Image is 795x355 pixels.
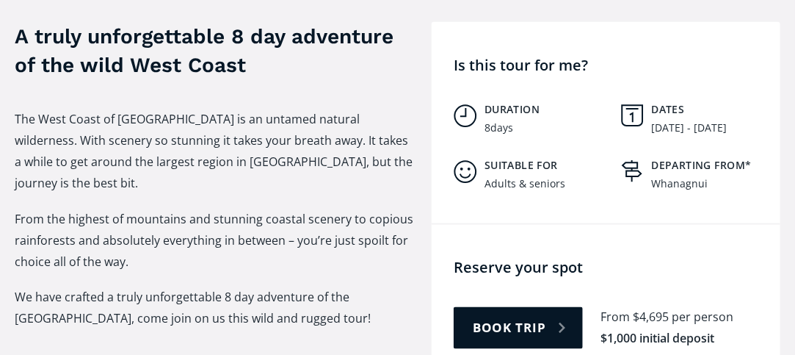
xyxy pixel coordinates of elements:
[15,287,417,330] p: We have crafted a truly unforgettable 8 day adventure of the [GEOGRAPHIC_DATA], come join on us t...
[454,307,583,349] a: Book trip
[601,309,631,326] div: From
[672,309,734,326] div: per person
[652,122,727,135] div: [DATE] - [DATE]
[652,178,708,190] div: Whanagnui
[15,109,417,194] p: The West Coast of [GEOGRAPHIC_DATA] is an untamed natural wilderness. With scenery so stunning it...
[15,22,417,79] h3: A truly unforgettable 8 day adventure of the wild West Coast
[484,178,565,190] div: Adults & seniors
[484,103,606,116] h5: Duration
[640,331,715,348] div: initial deposit
[601,331,637,348] div: $1,000
[454,258,773,278] h4: Reserve your spot
[652,103,774,116] h5: Dates
[652,159,774,172] h5: Departing from*
[484,159,606,172] h5: Suitable for
[454,55,773,75] h4: Is this tour for me?
[484,122,490,135] div: 8
[490,122,513,135] div: days
[634,309,669,326] div: $4,695
[15,209,417,273] p: From the highest of mountains and stunning coastal scenery to copious rainforests and absolutely ...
